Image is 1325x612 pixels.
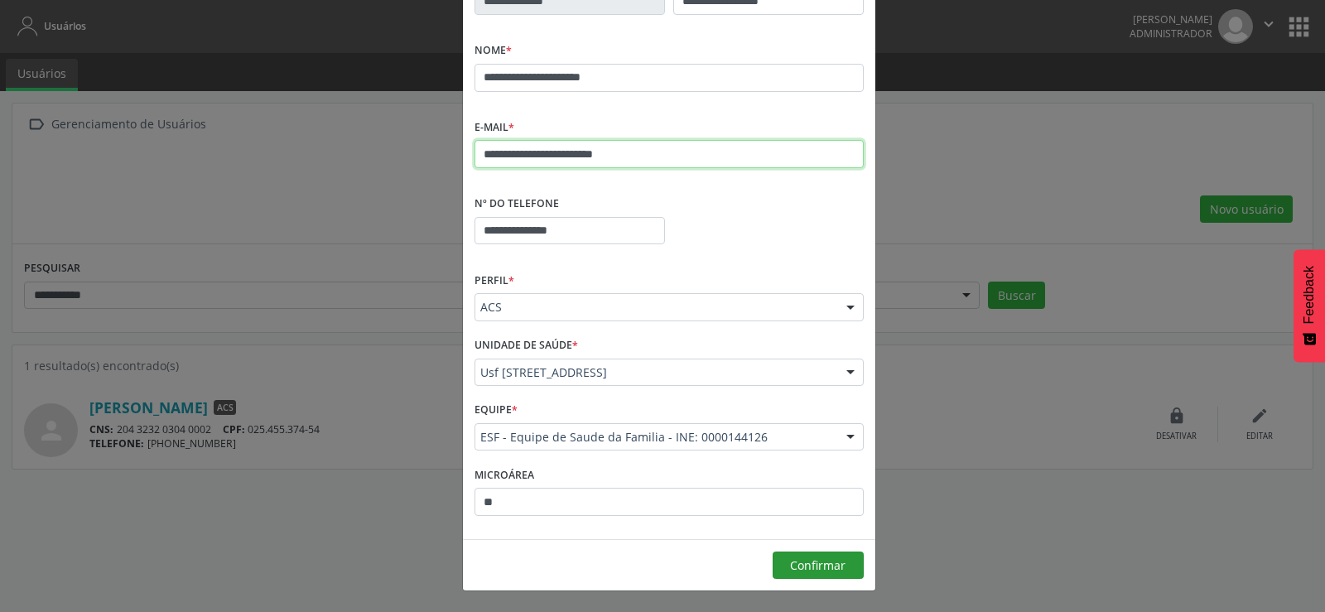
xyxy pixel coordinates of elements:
label: Equipe [475,398,518,423]
label: Microárea [475,462,534,488]
label: Unidade de saúde [475,333,578,359]
span: ESF - Equipe de Saude da Familia - INE: 0000144126 [480,429,830,446]
span: Confirmar [790,557,846,573]
span: ACS [480,299,830,316]
label: E-mail [475,115,514,141]
button: Feedback - Mostrar pesquisa [1294,249,1325,362]
label: Nº do Telefone [475,191,559,217]
button: Confirmar [773,552,864,580]
label: Perfil [475,267,514,293]
span: Usf [STREET_ADDRESS] [480,364,830,381]
span: Feedback [1302,266,1317,324]
label: Nome [475,38,512,64]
